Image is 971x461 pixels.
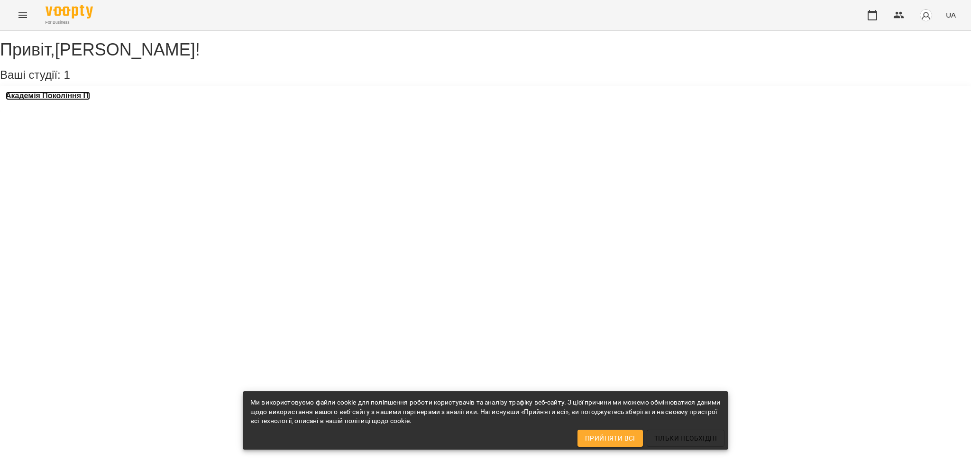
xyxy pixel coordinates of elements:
[11,4,34,27] button: Menu
[946,10,956,20] span: UA
[942,6,960,24] button: UA
[46,19,93,26] span: For Business
[64,68,70,81] span: 1
[46,5,93,18] img: Voopty Logo
[6,92,90,100] a: Академія Покоління ІТ
[919,9,933,22] img: avatar_s.png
